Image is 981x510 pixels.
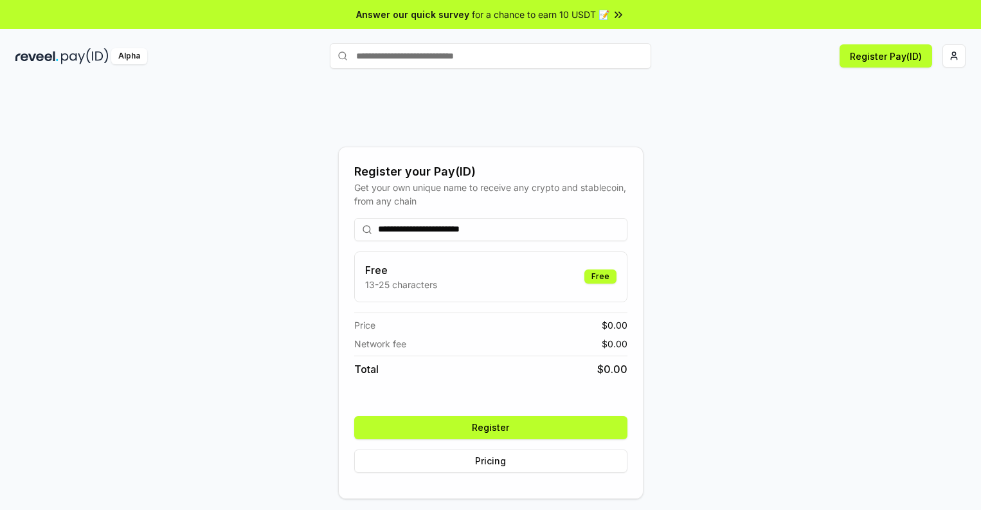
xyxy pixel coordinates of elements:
[597,361,627,377] span: $ 0.00
[356,8,469,21] span: Answer our quick survey
[365,262,437,278] h3: Free
[472,8,609,21] span: for a chance to earn 10 USDT 📝
[354,163,627,181] div: Register your Pay(ID)
[354,416,627,439] button: Register
[354,318,375,332] span: Price
[840,44,932,68] button: Register Pay(ID)
[354,181,627,208] div: Get your own unique name to receive any crypto and stablecoin, from any chain
[584,269,616,284] div: Free
[354,361,379,377] span: Total
[602,337,627,351] span: $ 0.00
[354,450,627,473] button: Pricing
[354,337,406,351] span: Network fee
[111,48,147,64] div: Alpha
[61,48,109,64] img: pay_id
[15,48,59,64] img: reveel_dark
[602,318,627,332] span: $ 0.00
[365,278,437,291] p: 13-25 characters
